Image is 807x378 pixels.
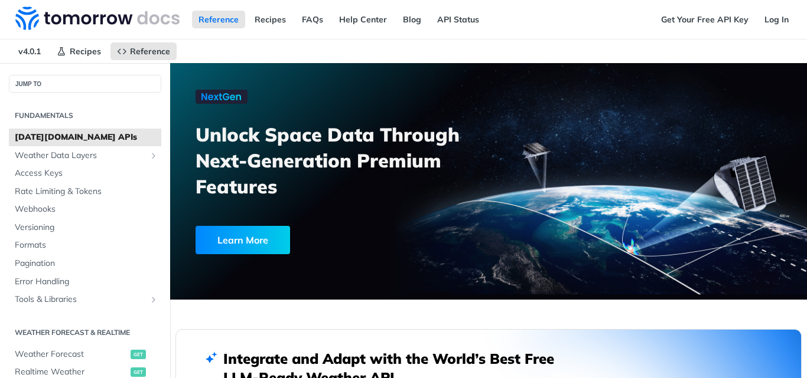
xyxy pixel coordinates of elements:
a: Formats [9,236,161,254]
a: Access Keys [9,165,161,182]
a: Reference [192,11,245,28]
h3: Unlock Space Data Through Next-Generation Premium Features [196,121,502,199]
a: Recipes [50,42,108,60]
a: Webhooks [9,200,161,218]
span: Weather Data Layers [15,150,146,162]
span: Reference [130,46,170,57]
span: v4.0.1 [12,42,47,60]
a: Get Your Free API Key [655,11,755,28]
a: Tools & LibrariesShow subpages for Tools & Libraries [9,291,161,308]
a: Weather Data LayersShow subpages for Weather Data Layers [9,147,161,165]
a: Error Handling [9,273,161,291]
a: Help Center [333,11,393,28]
button: Show subpages for Tools & Libraries [149,295,158,304]
span: Webhooks [15,203,158,215]
a: Versioning [9,219,161,236]
a: Rate Limiting & Tokens [9,183,161,200]
a: Recipes [248,11,292,28]
span: Error Handling [15,276,158,288]
img: Tomorrow.io Weather API Docs [15,6,180,30]
a: Reference [110,42,177,60]
span: Pagination [15,258,158,269]
span: Weather Forecast [15,349,128,360]
div: Learn More [196,226,290,254]
span: Versioning [15,222,158,234]
span: [DATE][DOMAIN_NAME] APIs [15,132,158,143]
button: JUMP TO [9,75,161,93]
span: get [131,350,146,359]
h2: Weather Forecast & realtime [9,327,161,338]
span: Rate Limiting & Tokens [15,186,158,198]
a: API Status [431,11,486,28]
img: NextGen [196,90,248,104]
span: get [131,367,146,377]
a: Log In [758,11,795,28]
span: Access Keys [15,167,158,179]
span: Formats [15,239,158,251]
span: Realtime Weather [15,366,128,378]
a: Pagination [9,255,161,272]
a: Blog [396,11,428,28]
a: FAQs [295,11,330,28]
span: Recipes [70,46,101,57]
h2: Fundamentals [9,110,161,121]
span: Tools & Libraries [15,294,146,305]
a: Learn More [196,226,440,254]
button: Show subpages for Weather Data Layers [149,151,158,160]
a: [DATE][DOMAIN_NAME] APIs [9,129,161,146]
a: Weather Forecastget [9,346,161,363]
